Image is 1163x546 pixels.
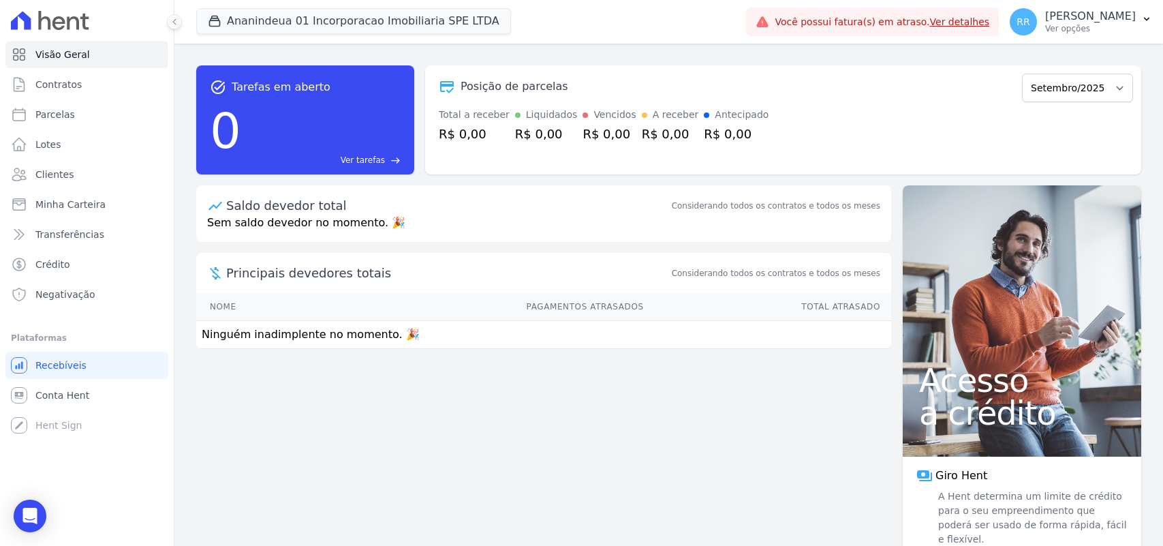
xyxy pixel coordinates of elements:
[226,264,669,282] span: Principais devedores totais
[196,293,320,321] th: Nome
[593,108,636,122] div: Vencidos
[5,101,168,128] a: Parcelas
[5,352,168,379] a: Recebíveis
[5,191,168,218] a: Minha Carteira
[1045,10,1136,23] p: [PERSON_NAME]
[210,79,226,95] span: task_alt
[35,48,90,61] span: Visão Geral
[642,125,699,143] div: R$ 0,00
[5,41,168,68] a: Visão Geral
[439,108,510,122] div: Total a receber
[919,397,1125,429] span: a crédito
[196,215,891,242] p: Sem saldo devedor no momento. 🎉
[5,251,168,278] a: Crédito
[247,154,401,166] a: Ver tarefas east
[5,131,168,158] a: Lotes
[35,138,61,151] span: Lotes
[715,108,769,122] div: Antecipado
[35,198,106,211] span: Minha Carteira
[439,125,510,143] div: R$ 0,00
[226,196,669,215] div: Saldo devedor total
[653,108,699,122] div: A receber
[341,154,385,166] span: Ver tarefas
[704,125,769,143] div: R$ 0,00
[5,281,168,308] a: Negativação
[35,108,75,121] span: Parcelas
[5,71,168,98] a: Contratos
[232,79,330,95] span: Tarefas em aberto
[5,221,168,248] a: Transferências
[35,258,70,271] span: Crédito
[5,161,168,188] a: Clientes
[11,330,163,346] div: Plataformas
[672,267,880,279] span: Considerando todos os contratos e todos os meses
[35,288,95,301] span: Negativação
[35,228,104,241] span: Transferências
[672,200,880,212] div: Considerando todos os contratos e todos os meses
[645,293,891,321] th: Total Atrasado
[35,78,82,91] span: Contratos
[919,364,1125,397] span: Acesso
[526,108,578,122] div: Liquidados
[196,8,511,34] button: Ananindeua 01 Incorporacao Imobiliaria SPE LTDA
[1017,17,1029,27] span: RR
[775,15,989,29] span: Você possui fatura(s) em atraso.
[1045,23,1136,34] p: Ver opções
[935,468,987,484] span: Giro Hent
[5,382,168,409] a: Conta Hent
[390,155,401,166] span: east
[210,95,241,166] div: 0
[35,168,74,181] span: Clientes
[196,321,891,349] td: Ninguém inadimplente no momento. 🎉
[999,3,1163,41] button: RR [PERSON_NAME] Ver opções
[320,293,644,321] th: Pagamentos Atrasados
[583,125,636,143] div: R$ 0,00
[35,389,89,402] span: Conta Hent
[14,500,46,532] div: Open Intercom Messenger
[515,125,578,143] div: R$ 0,00
[930,16,990,27] a: Ver detalhes
[35,359,87,372] span: Recebíveis
[461,78,568,95] div: Posição de parcelas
